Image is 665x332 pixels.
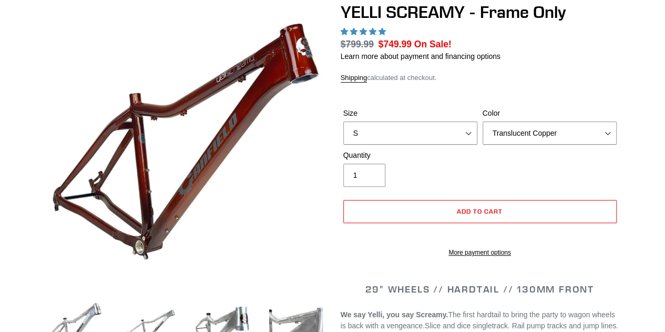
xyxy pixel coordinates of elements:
[414,37,452,51] span: On Sale!
[341,27,388,36] span: 5.00 stars
[341,39,374,49] s: $799.99
[365,283,594,295] span: 29" WHEELS // HARDTAIL // 130MM FRONT
[378,39,412,49] span: $749.99
[483,108,617,119] label: Color
[341,52,500,61] a: Learn more about payment and financing options
[341,73,619,83] div: calculated at checkout.
[343,150,477,161] label: Quantity
[341,310,448,319] b: We say Yelli, you say Screamy.
[343,248,617,257] a: More payment options
[341,2,619,22] h1: YELLI SCREAMY - Frame Only
[343,108,477,119] label: Size
[341,74,367,83] a: Shipping
[457,207,503,215] span: Add to cart
[343,200,617,223] button: Add to cart
[341,310,615,330] span: The first hardtail to bring the party to wagon wheels is back with a vengeance.
[48,4,323,279] img: YELLI SCREAMY - Frame Only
